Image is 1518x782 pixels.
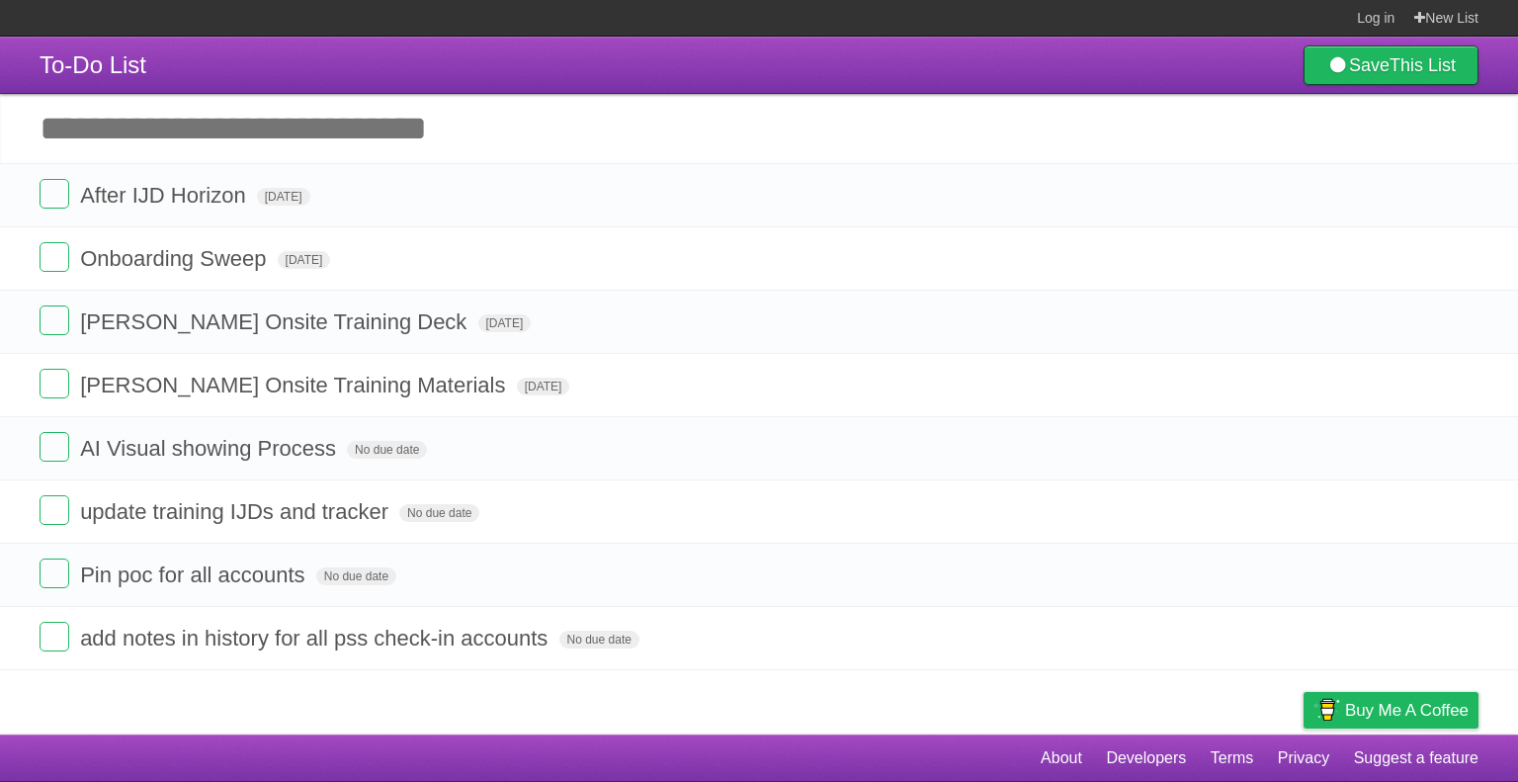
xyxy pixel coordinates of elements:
[40,179,69,209] label: Done
[1041,739,1082,777] a: About
[40,51,146,78] span: To-Do List
[80,626,552,651] span: add notes in history for all pss check-in accounts
[1354,739,1478,777] a: Suggest a feature
[399,504,479,522] span: No due date
[80,309,471,334] span: [PERSON_NAME] Onsite Training Deck
[1304,692,1478,729] a: Buy me a coffee
[40,622,69,652] label: Done
[80,436,341,461] span: AI Visual showing Process
[80,563,309,587] span: Pin poc for all accounts
[1278,739,1329,777] a: Privacy
[80,183,251,208] span: After IJD Horizon
[478,314,532,332] span: [DATE]
[316,567,396,585] span: No due date
[278,251,331,269] span: [DATE]
[1211,739,1254,777] a: Terms
[1313,693,1340,727] img: Buy me a coffee
[1390,55,1456,75] b: This List
[40,559,69,588] label: Done
[80,246,271,271] span: Onboarding Sweep
[40,369,69,398] label: Done
[347,441,427,459] span: No due date
[1304,45,1478,85] a: SaveThis List
[40,242,69,272] label: Done
[40,432,69,462] label: Done
[80,373,510,397] span: [PERSON_NAME] Onsite Training Materials
[1345,693,1469,728] span: Buy me a coffee
[257,188,310,206] span: [DATE]
[40,495,69,525] label: Done
[80,499,393,524] span: update training IJDs and tracker
[40,305,69,335] label: Done
[1106,739,1186,777] a: Developers
[559,631,639,649] span: No due date
[517,378,570,395] span: [DATE]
